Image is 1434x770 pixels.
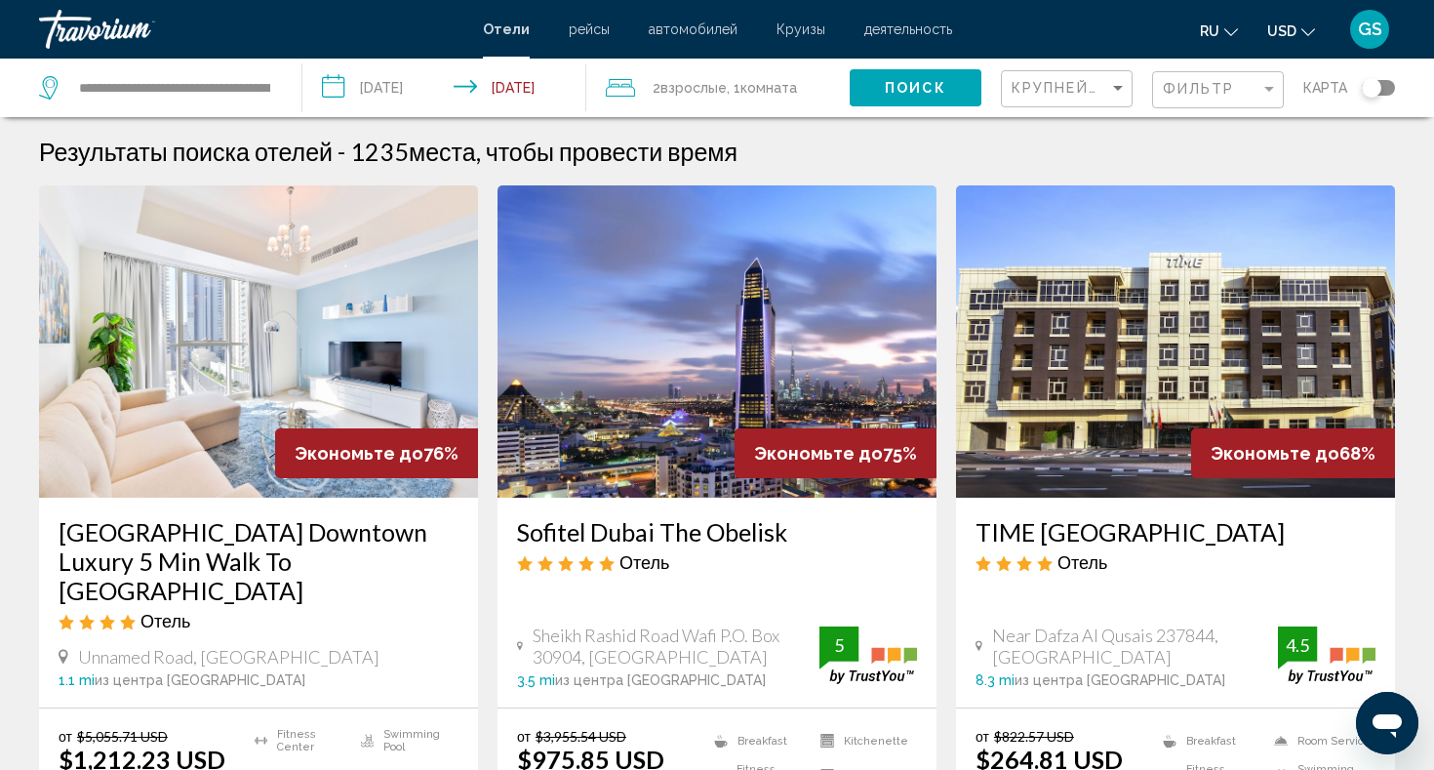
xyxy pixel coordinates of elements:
[1344,9,1395,50] button: User Menu
[811,728,917,753] li: Kitchenette
[59,610,458,631] div: 4 star Hotel
[754,443,883,464] span: Экономьте до
[483,21,530,37] a: Отели
[295,443,423,464] span: Экономьте до
[727,74,797,101] span: , 1
[735,428,936,478] div: 75%
[39,10,463,49] a: Travorium
[1153,728,1264,753] li: Breakfast
[1057,551,1107,573] span: Отель
[649,21,737,37] a: автомобилей
[586,59,850,117] button: Travelers: 2 adults, 0 children
[956,185,1395,498] img: Hotel image
[777,21,825,37] a: Круизы
[1012,80,1245,96] span: Крупнейшие сбережения
[976,672,1015,688] span: 8.3 mi
[1015,672,1225,688] span: из центра [GEOGRAPHIC_DATA]
[59,728,72,745] span: от
[976,517,1375,547] a: TIME [GEOGRAPHIC_DATA]
[976,728,989,745] span: от
[1200,23,1219,39] span: ru
[498,185,936,498] img: Hotel image
[517,517,917,547] a: Sofitel Dubai The Obelisk
[850,69,981,105] button: Поиск
[517,728,531,745] span: от
[1303,74,1347,101] span: карта
[350,137,737,166] h2: 1235
[409,137,737,166] span: места, чтобы провести время
[140,610,190,631] span: Отель
[1264,728,1375,753] li: Room Service
[1200,17,1238,45] button: Change language
[95,672,305,688] span: из центра [GEOGRAPHIC_DATA]
[39,137,333,166] h1: Результаты поиска отелей
[517,551,917,573] div: 5 star Hotel
[992,625,1278,668] span: Near Dafza Al Qusais 237844, [GEOGRAPHIC_DATA]
[740,80,797,96] span: Комната
[1211,443,1339,464] span: Экономьте до
[245,728,352,753] li: Fitness Center
[517,672,555,688] span: 3.5 mi
[302,59,585,117] button: Check-in date: Sep 23, 2025 Check-out date: Sep 30, 2025
[1347,79,1395,97] button: Toggle map
[536,728,626,745] del: $3,955.54 USD
[704,728,811,753] li: Breakfast
[1267,23,1296,39] span: USD
[78,646,379,668] span: Unnamed Road, [GEOGRAPHIC_DATA]
[77,728,168,745] del: $5,055.71 USD
[59,517,458,605] a: [GEOGRAPHIC_DATA] Downtown Luxury 5 Min Walk To [GEOGRAPHIC_DATA]
[1152,70,1284,110] button: Filter
[994,728,1074,745] del: $822.57 USD
[1163,81,1235,97] span: Фильтр
[338,137,345,166] span: -
[39,185,478,498] img: Hotel image
[976,551,1375,573] div: 4 star Hotel
[819,633,858,657] div: 5
[1358,20,1382,39] span: GS
[1278,633,1317,657] div: 4.5
[619,551,669,573] span: Отель
[653,74,727,101] span: 2
[885,81,946,97] span: Поиск
[555,672,766,688] span: из центра [GEOGRAPHIC_DATA]
[533,625,819,668] span: Sheikh Rashid Road Wafi P.O. Box 30904, [GEOGRAPHIC_DATA]
[1267,17,1315,45] button: Change currency
[275,428,478,478] div: 76%
[351,728,458,753] li: Swimming Pool
[1278,627,1375,684] img: trustyou-badge.svg
[1191,428,1395,478] div: 68%
[1012,81,1127,98] mat-select: Sort by
[660,80,727,96] span: Взрослые
[819,627,917,684] img: trustyou-badge.svg
[59,672,95,688] span: 1.1 mi
[569,21,610,37] a: рейсы
[864,21,952,37] a: деятельность
[1356,692,1418,754] iframe: Кнопка запуска окна обмена сообщениями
